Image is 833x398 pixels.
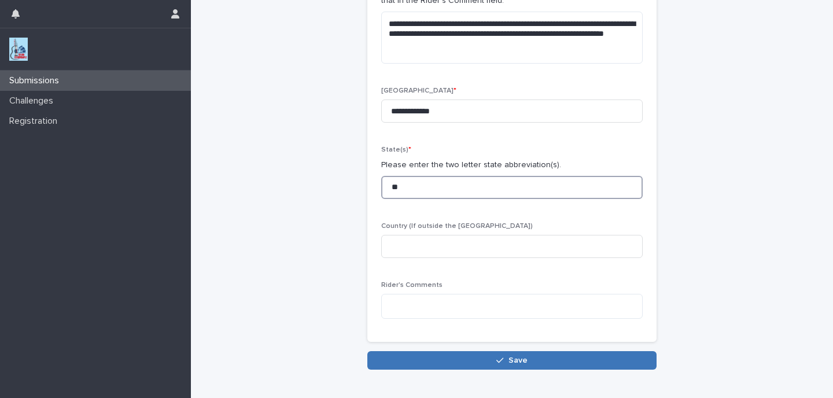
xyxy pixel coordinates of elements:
span: Rider's Comments [381,282,443,289]
span: [GEOGRAPHIC_DATA] [381,87,456,94]
p: Registration [5,116,67,127]
p: Please enter the two letter state abbreviation(s). [381,159,643,171]
span: Save [508,356,528,364]
span: Country (If outside the [GEOGRAPHIC_DATA]) [381,223,533,230]
p: Challenges [5,95,62,106]
img: jxsLJbdS1eYBI7rVAS4p [9,38,28,61]
button: Save [367,351,657,370]
p: Submissions [5,75,68,86]
span: State(s) [381,146,411,153]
